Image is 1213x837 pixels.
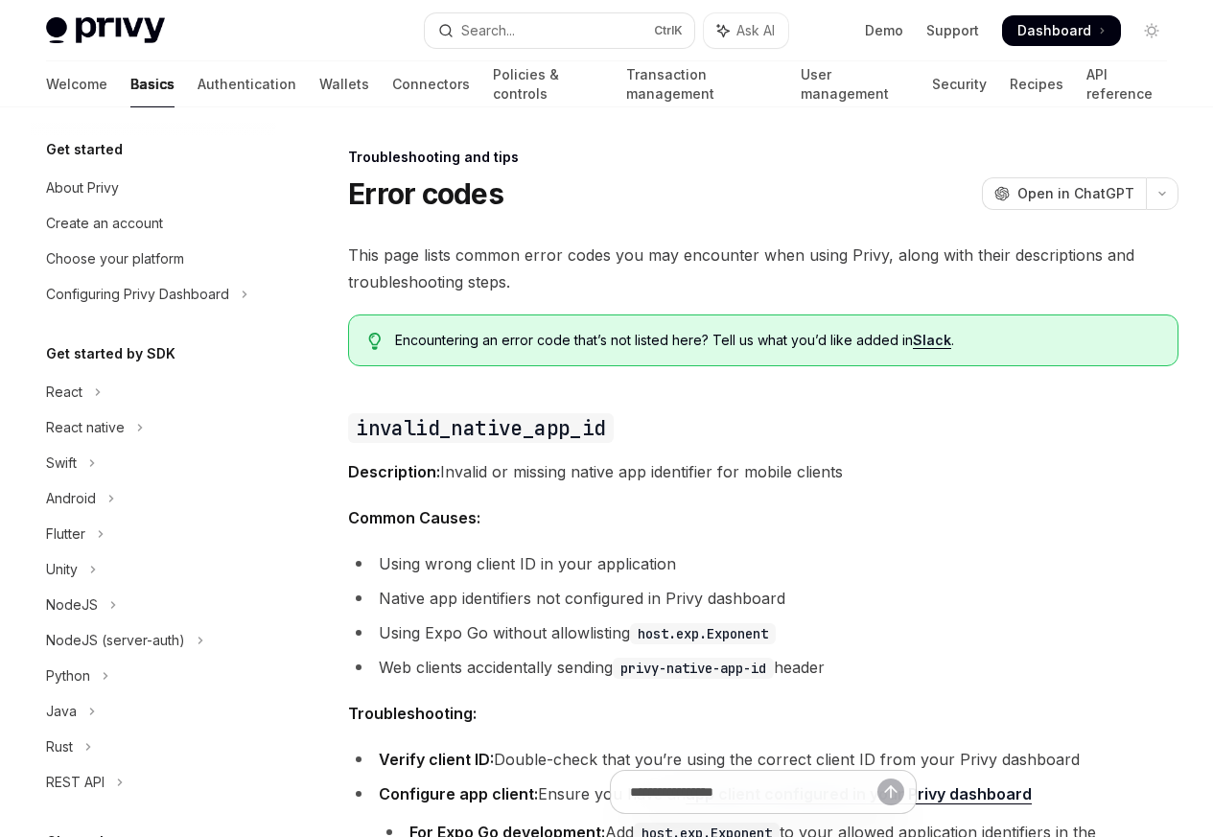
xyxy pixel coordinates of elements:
div: React native [46,416,125,439]
a: Slack [913,332,951,349]
strong: Common Causes: [348,508,480,527]
button: Open in ChatGPT [982,177,1146,210]
div: Search... [461,19,515,42]
button: Toggle React section [31,375,276,409]
div: Swift [46,452,77,475]
a: Welcome [46,61,107,107]
span: Ctrl K [654,23,683,38]
a: API reference [1086,61,1167,107]
li: Web clients accidentally sending header [348,654,1178,681]
button: Toggle NodeJS section [31,588,276,622]
li: Using Expo Go without allowlisting [348,619,1178,646]
button: Toggle Python section [31,659,276,693]
div: React [46,381,82,404]
a: Policies & controls [493,61,603,107]
button: Toggle Swift section [31,446,276,480]
div: Choose your platform [46,247,184,270]
button: Toggle Java section [31,694,276,729]
div: Rust [46,735,73,758]
strong: Description: [348,462,440,481]
li: Native app identifiers not configured in Privy dashboard [348,585,1178,612]
div: NodeJS [46,593,98,616]
div: NodeJS (server-auth) [46,629,185,652]
a: Demo [865,21,903,40]
h5: Get started [46,138,123,161]
button: Toggle NodeJS (server-auth) section [31,623,276,658]
div: Android [46,487,96,510]
a: Authentication [198,61,296,107]
button: Toggle Flutter section [31,517,276,551]
a: Basics [130,61,175,107]
code: host.exp.Exponent [630,623,776,644]
a: Choose your platform [31,242,276,276]
div: Troubleshooting and tips [348,148,1178,167]
span: Invalid or missing native app identifier for mobile clients [348,458,1178,485]
input: Ask a question... [630,771,877,813]
button: Toggle Configuring Privy Dashboard section [31,277,276,312]
span: Open in ChatGPT [1017,184,1134,203]
div: Unity [46,558,78,581]
div: Python [46,664,90,687]
button: Send message [877,779,904,805]
button: Toggle Unity section [31,552,276,587]
div: Configuring Privy Dashboard [46,283,229,306]
div: Create an account [46,212,163,235]
div: Java [46,700,77,723]
a: Support [926,21,979,40]
li: Double-check that you’re using the correct client ID from your Privy dashboard [348,746,1178,773]
span: Ask AI [736,21,775,40]
a: Transaction management [626,61,779,107]
span: Encountering an error code that’s not listed here? Tell us what you’d like added in . [395,331,1158,350]
a: Connectors [392,61,470,107]
img: light logo [46,17,165,44]
a: Security [932,61,987,107]
svg: Tip [368,333,382,350]
a: Create an account [31,206,276,241]
button: Toggle assistant panel [704,13,788,48]
strong: Troubleshooting: [348,704,477,723]
a: About Privy [31,171,276,205]
span: This page lists common error codes you may encounter when using Privy, along with their descripti... [348,242,1178,295]
div: About Privy [46,176,119,199]
div: REST API [46,771,105,794]
a: Recipes [1010,61,1063,107]
li: Using wrong client ID in your application [348,550,1178,577]
h5: Get started by SDK [46,342,175,365]
button: Toggle React native section [31,410,276,445]
strong: Verify client ID: [379,750,494,769]
button: Toggle dark mode [1136,15,1167,46]
button: Toggle Android section [31,481,276,516]
div: Flutter [46,523,85,546]
h1: Error codes [348,176,503,211]
a: Dashboard [1002,15,1121,46]
button: Open search [425,13,694,48]
span: Dashboard [1017,21,1091,40]
code: invalid_native_app_id [348,413,613,443]
button: Toggle REST API section [31,765,276,800]
code: privy-native-app-id [613,658,774,679]
button: Toggle Rust section [31,730,276,764]
a: Wallets [319,61,369,107]
a: User management [801,61,909,107]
